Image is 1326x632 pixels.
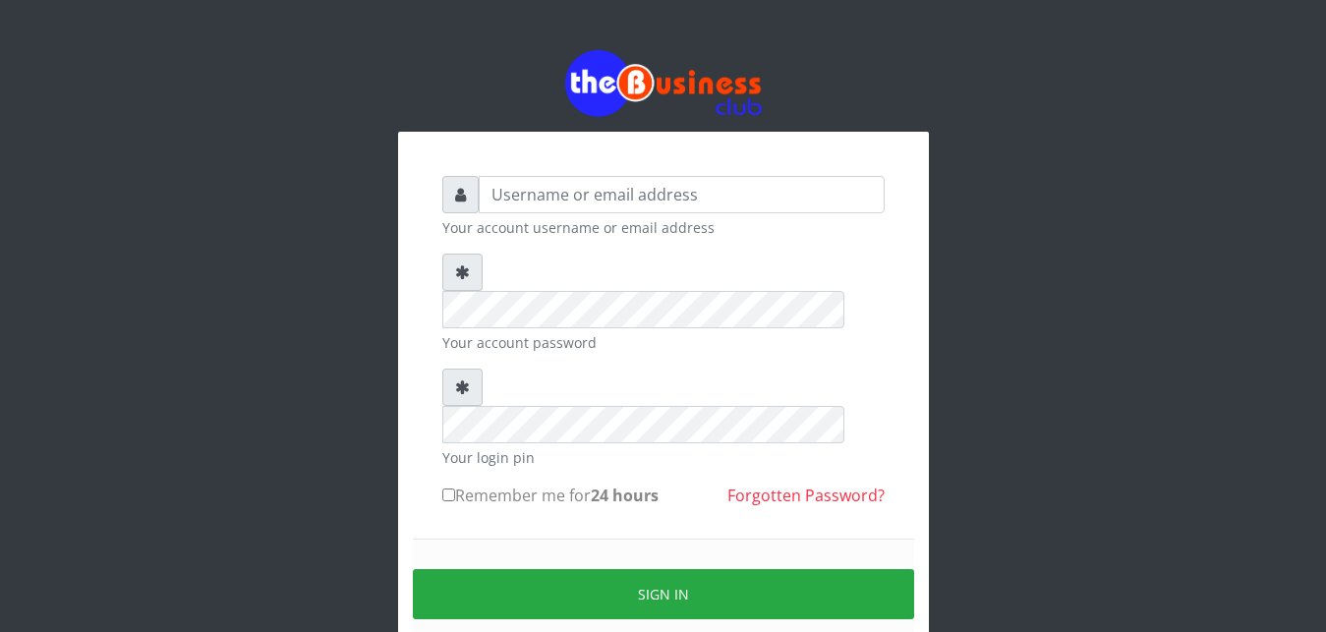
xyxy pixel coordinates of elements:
[591,485,659,506] b: 24 hours
[442,217,885,238] small: Your account username or email address
[479,176,885,213] input: Username or email address
[442,447,885,468] small: Your login pin
[727,485,885,506] a: Forgotten Password?
[442,484,659,507] label: Remember me for
[442,488,455,501] input: Remember me for24 hours
[442,332,885,353] small: Your account password
[413,569,914,619] button: Sign in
